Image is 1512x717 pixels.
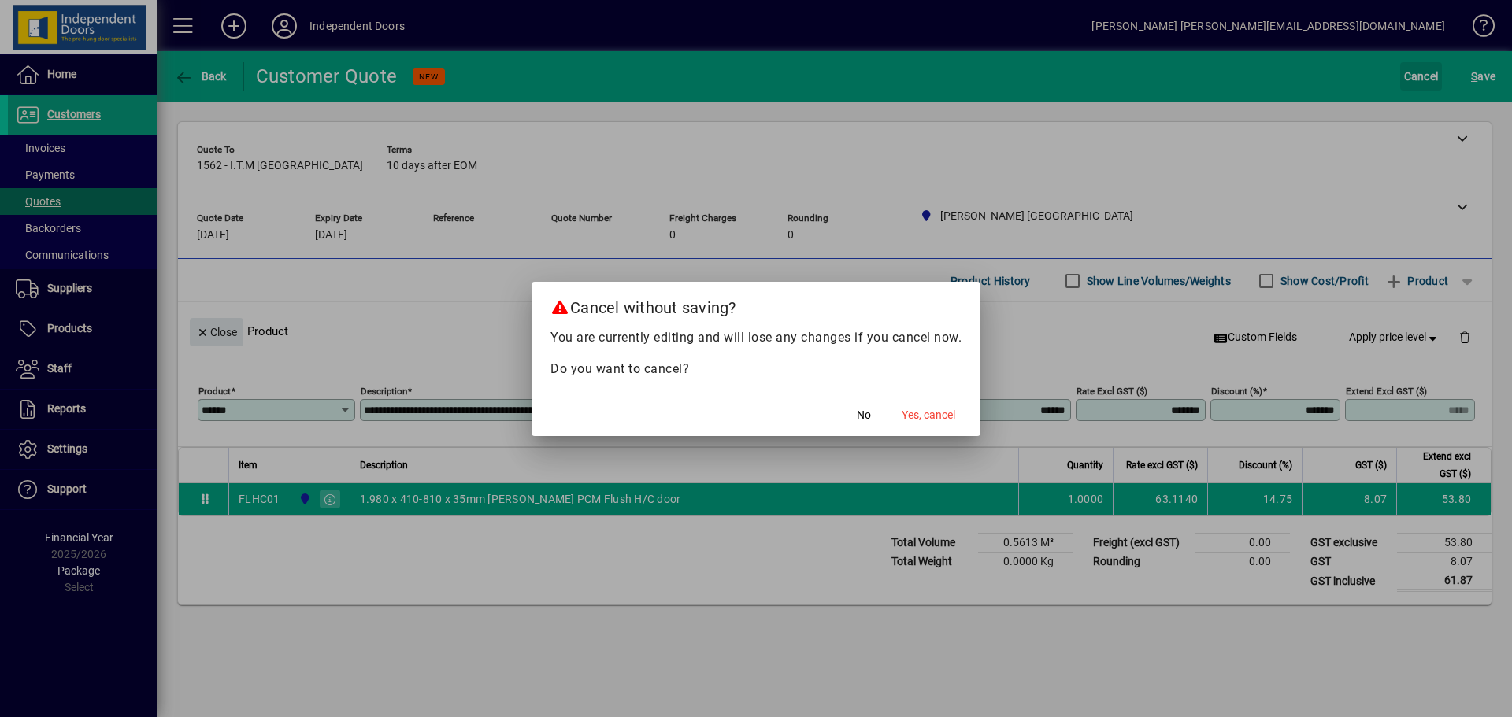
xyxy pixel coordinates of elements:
[902,407,955,423] span: Yes, cancel
[895,401,962,430] button: Yes, cancel
[532,282,980,327] h2: Cancel without saving?
[839,401,889,430] button: No
[857,407,871,423] span: No
[550,328,962,347] p: You are currently editing and will lose any changes if you cancel now.
[550,360,962,379] p: Do you want to cancel?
